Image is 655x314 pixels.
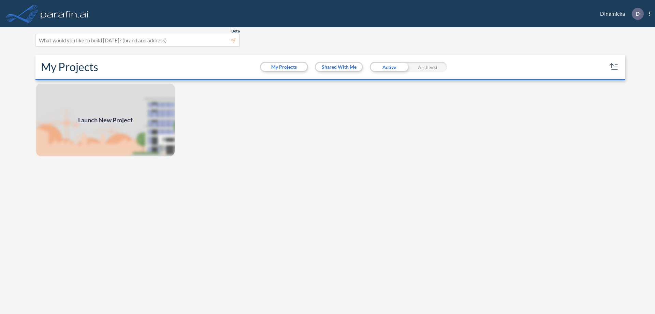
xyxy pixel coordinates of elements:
[590,8,650,20] div: Dinamicka
[636,11,640,17] p: D
[35,83,175,157] img: add
[370,62,408,72] div: Active
[41,60,98,73] h2: My Projects
[609,62,620,72] button: sort
[39,7,90,21] img: logo
[408,62,447,72] div: Archived
[231,28,240,34] span: Beta
[35,83,175,157] a: Launch New Project
[316,63,362,71] button: Shared With Me
[261,63,307,71] button: My Projects
[78,115,133,125] span: Launch New Project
